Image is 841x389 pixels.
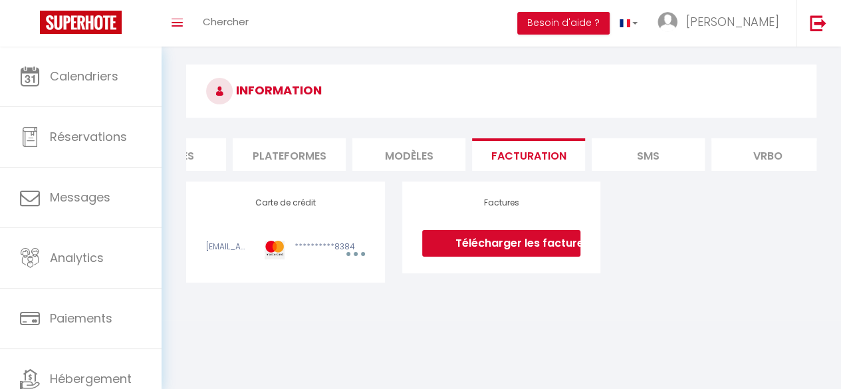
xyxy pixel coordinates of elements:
[265,241,285,259] img: credit-card
[50,249,104,266] span: Analytics
[422,230,580,257] a: Télécharger les factures
[11,5,51,45] button: Ouvrir le widget de chat LiveChat
[658,12,677,32] img: ...
[206,198,364,207] h4: Carte de crédit
[810,15,826,31] img: logout
[50,370,132,387] span: Hébergement
[472,138,585,171] li: Facturation
[50,310,112,326] span: Paiements
[186,65,816,118] h3: INFORMATION
[686,13,779,30] span: [PERSON_NAME]
[40,11,122,34] img: Super Booking
[197,241,256,266] div: [EMAIL_ADDRESS][DOMAIN_NAME]
[50,189,110,205] span: Messages
[352,138,465,171] li: MODÈLES
[50,68,118,84] span: Calendriers
[517,12,610,35] button: Besoin d'aide ?
[711,138,824,171] li: Vrbo
[50,128,127,145] span: Réservations
[592,138,705,171] li: SMS
[422,198,580,207] h4: Factures
[203,15,249,29] span: Chercher
[233,138,346,171] li: Plateformes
